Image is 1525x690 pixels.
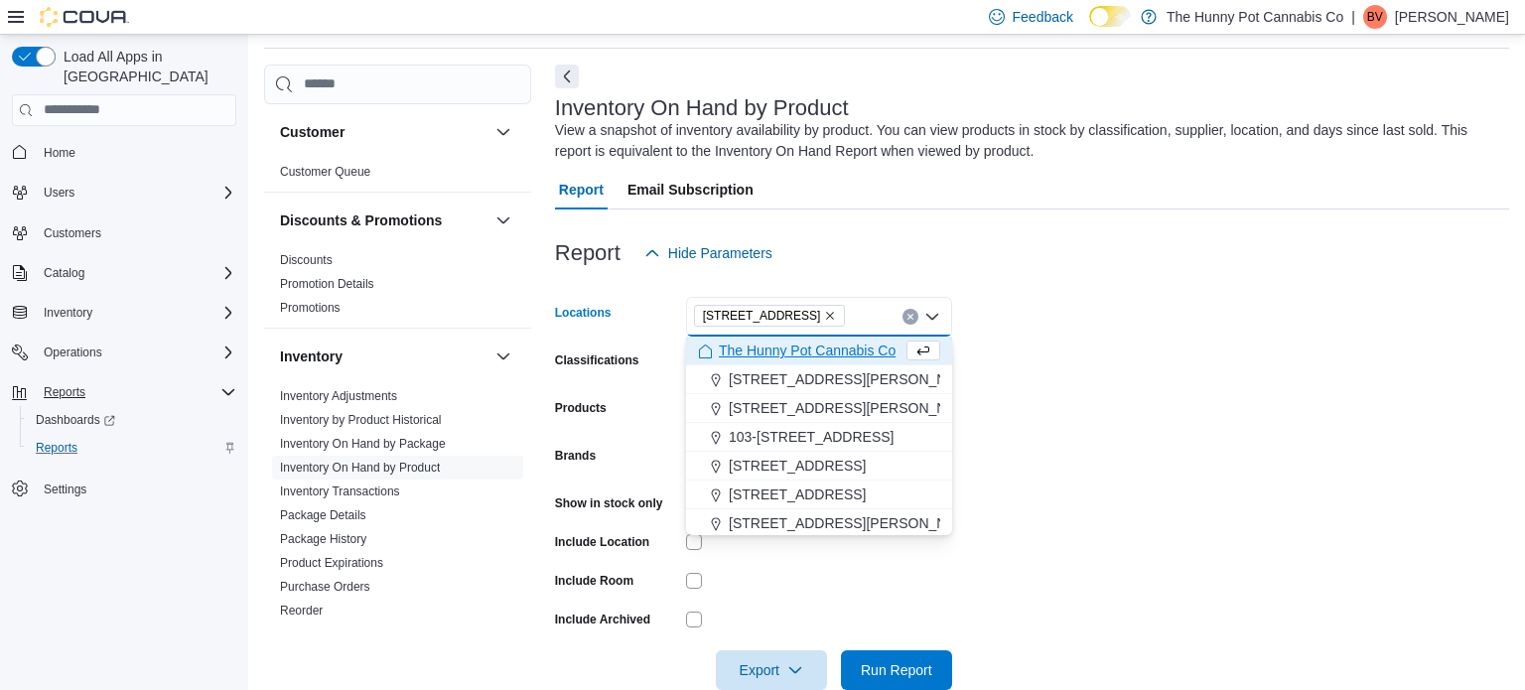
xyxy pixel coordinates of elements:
span: Promotions [280,300,341,316]
a: Reorder [280,604,323,618]
a: Promotion Details [280,277,374,291]
a: Promotions [280,301,341,315]
label: Locations [555,305,612,321]
a: Inventory On Hand by Package [280,437,446,451]
button: Customer [491,120,515,144]
div: Inventory [264,384,531,654]
span: [STREET_ADDRESS][PERSON_NAME] [729,398,981,418]
span: Reports [44,384,85,400]
a: Product Expirations [280,556,383,570]
a: Settings [36,478,94,501]
button: Operations [36,341,110,364]
button: Inventory [491,345,515,368]
span: Dashboards [36,412,115,428]
input: Dark Mode [1089,6,1131,27]
span: Users [44,185,74,201]
span: Hide Parameters [668,243,772,263]
span: Report [559,170,604,209]
label: Products [555,400,607,416]
span: [STREET_ADDRESS][PERSON_NAME] [729,513,981,533]
label: Include Archived [555,612,650,627]
span: BV [1367,5,1383,29]
span: Inventory by Product Historical [280,412,442,428]
span: Email Subscription [627,170,754,209]
p: The Hunny Pot Cannabis Co [1167,5,1343,29]
button: Run Report [841,650,952,690]
a: Customers [36,221,109,245]
span: Package History [280,531,366,547]
p: | [1351,5,1355,29]
a: Dashboards [20,406,244,434]
button: Operations [4,339,244,366]
img: Cova [40,7,129,27]
nav: Complex example [12,130,236,555]
span: Inventory Transactions [280,483,400,499]
button: Close list of options [924,309,940,325]
label: Brands [555,448,596,464]
h3: Customer [280,122,345,142]
button: 103-[STREET_ADDRESS] [686,423,952,452]
span: Settings [44,482,86,497]
a: Dashboards [28,408,123,432]
h3: Report [555,241,621,265]
label: Include Location [555,534,649,550]
span: Users [36,181,236,205]
span: Home [44,145,75,161]
button: Hide Parameters [636,233,780,273]
span: Dashboards [28,408,236,432]
span: Reports [36,440,77,456]
button: Catalog [36,261,92,285]
div: View a snapshot of inventory availability by product. You can view products in stock by classific... [555,120,1499,162]
span: Reports [36,380,236,404]
span: Reorder [280,603,323,619]
a: Purchase Orders [280,580,370,594]
a: Inventory Adjustments [280,389,397,403]
span: Product Expirations [280,555,383,571]
span: Promotion Details [280,276,374,292]
span: Purchase Orders [280,579,370,595]
button: Discounts & Promotions [280,210,487,230]
span: [STREET_ADDRESS][PERSON_NAME] [729,369,981,389]
span: Customers [44,225,101,241]
button: Reports [20,434,244,462]
span: Home [36,140,236,165]
a: Reports [28,436,85,460]
button: Catalog [4,259,244,287]
button: Customer [280,122,487,142]
span: [STREET_ADDRESS] [703,306,821,326]
button: Next [555,65,579,88]
a: Customer Queue [280,165,370,179]
span: Export [728,650,815,690]
a: Inventory by Product Historical [280,413,442,427]
span: Operations [44,345,102,360]
button: [STREET_ADDRESS] [686,481,952,509]
button: Reports [4,378,244,406]
div: Brittney Vincelette [1363,5,1387,29]
p: [PERSON_NAME] [1395,5,1509,29]
span: Dark Mode [1089,27,1090,28]
a: Inventory On Hand by Product [280,461,440,475]
span: Feedback [1013,7,1073,27]
span: Customer Queue [280,164,370,180]
button: Inventory [4,299,244,327]
span: Discounts [280,252,333,268]
h3: Inventory [280,346,343,366]
button: [STREET_ADDRESS][PERSON_NAME] [686,365,952,394]
button: Clear input [902,309,918,325]
span: Settings [36,476,236,500]
span: Operations [36,341,236,364]
span: The Hunny Pot Cannabis Co [719,341,896,360]
span: 334 Wellington Rd [694,305,846,327]
button: Inventory [36,301,100,325]
span: Inventory [36,301,236,325]
span: Run Report [861,660,932,680]
button: Users [4,179,244,207]
a: Discounts [280,253,333,267]
button: Reports [36,380,93,404]
button: Home [4,138,244,167]
button: Users [36,181,82,205]
span: [STREET_ADDRESS] [729,456,866,476]
span: Inventory [44,305,92,321]
button: [STREET_ADDRESS][PERSON_NAME] [686,394,952,423]
a: Package Details [280,508,366,522]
